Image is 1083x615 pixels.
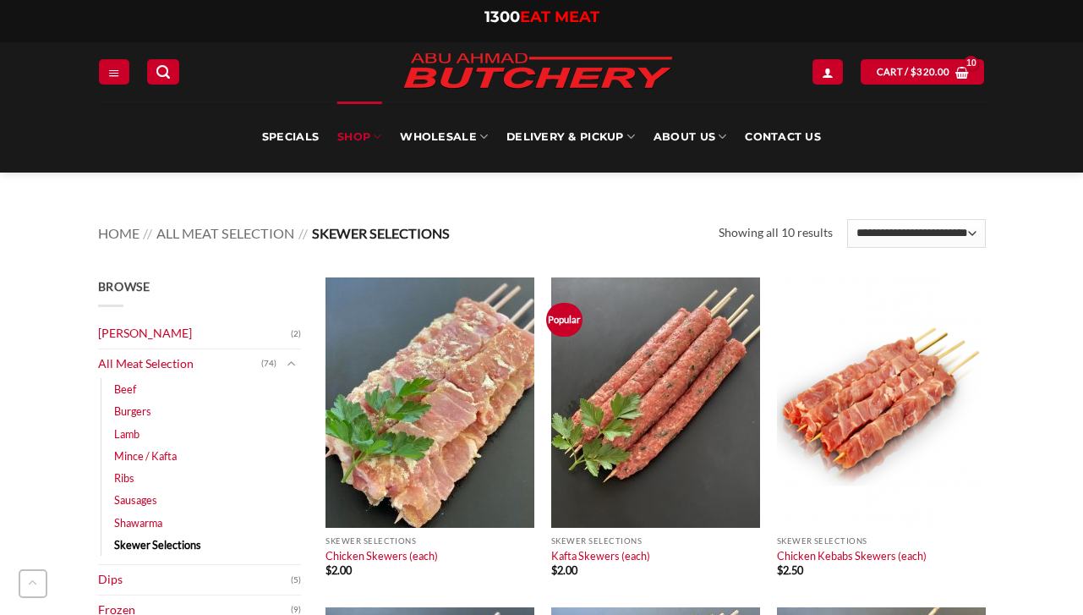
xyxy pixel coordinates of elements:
a: SHOP [337,102,381,173]
a: View cart [861,59,984,84]
a: All Meat Selection [98,349,261,379]
span: $ [551,563,557,577]
a: Chicken Kebabs Skewers (each) [777,549,927,563]
a: Login [812,59,843,84]
a: Menu [99,59,129,84]
span: $ [325,563,331,577]
span: Cart / [877,64,950,80]
p: Showing all 10 results [719,223,833,243]
p: Skewer Selections [551,536,760,546]
button: Go to top [19,569,47,598]
img: Kafta Skewers [551,277,760,528]
bdi: 2.00 [551,563,577,577]
span: 1300 [484,8,520,26]
a: Delivery & Pickup [506,102,635,173]
span: Skewer Selections [312,225,450,241]
iframe: chat widget [1012,547,1066,598]
a: About Us [654,102,726,173]
a: Specials [262,102,319,173]
a: Sausages [114,489,157,511]
span: $ [777,563,783,577]
span: Browse [98,279,150,294]
a: Skewer Selections [114,534,201,556]
p: Skewer Selections [777,536,986,546]
span: $ [911,64,916,80]
a: Search [147,59,179,84]
select: Shop order [847,219,985,248]
img: Abu Ahmad Butchery [390,42,686,102]
span: (2) [291,321,301,347]
a: All Meat Selection [156,225,294,241]
bdi: 2.00 [325,563,352,577]
a: Chicken Skewers (each) [325,549,438,563]
a: Burgers [114,400,151,422]
span: // [143,225,152,241]
span: (5) [291,568,301,593]
a: Home [98,225,139,241]
a: 1300EAT MEAT [484,8,599,26]
a: [PERSON_NAME] [98,319,291,349]
span: (74) [261,351,276,376]
a: Ribs [114,467,134,489]
img: Chicken Skewers [325,277,534,528]
span: // [298,225,308,241]
img: Chicken Kebabs Skewers [777,277,986,528]
a: Dips [98,565,291,595]
button: Toggle [281,354,301,373]
p: Skewer Selections [325,536,534,546]
a: Beef [114,378,136,400]
bdi: 2.50 [777,563,803,577]
a: Kafta Skewers (each) [551,549,650,563]
a: Mince / Kafta [114,445,177,467]
a: Shawarma [114,512,162,534]
a: Contact Us [745,102,821,173]
a: Lamb [114,423,139,445]
bdi: 320.00 [911,66,949,77]
span: EAT MEAT [520,8,599,26]
a: Wholesale [400,102,488,173]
